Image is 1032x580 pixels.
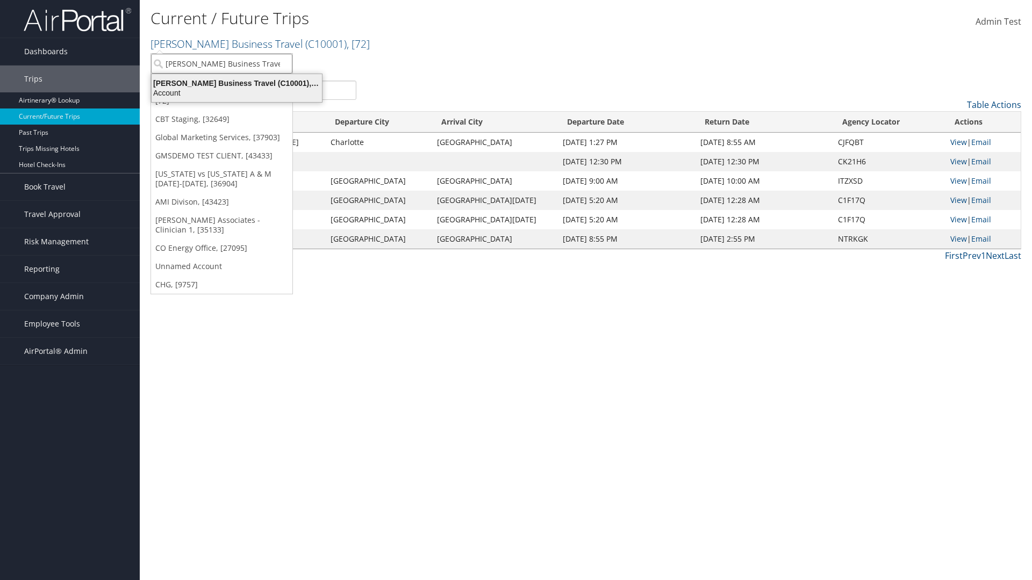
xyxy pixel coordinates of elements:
span: , [ 72 ] [347,37,370,51]
span: Reporting [24,256,60,282]
td: [GEOGRAPHIC_DATA] [432,133,557,152]
span: Dashboards [24,38,68,65]
p: Filter: [150,56,731,70]
td: NTRKGK [833,229,945,249]
td: Charlotte [325,133,432,152]
a: AMI Divison, [43423] [151,193,292,211]
th: Actions [945,112,1021,133]
a: Next [986,250,1005,262]
td: [GEOGRAPHIC_DATA] [325,229,432,249]
a: Email [971,176,991,186]
td: [DATE] 5:20 AM [557,210,695,229]
a: Last [1005,250,1021,262]
td: C1F17Q [833,210,945,229]
a: Email [971,234,991,244]
td: [DATE] 12:30 PM [695,152,833,171]
a: Email [971,137,991,147]
td: [GEOGRAPHIC_DATA] [432,229,557,249]
td: [DATE] 1:27 PM [557,133,695,152]
a: [PERSON_NAME] Business Travel [150,37,370,51]
a: View [950,195,967,205]
a: View [950,234,967,244]
td: | [945,229,1021,249]
a: CHG, [9757] [151,275,292,294]
a: First [945,250,963,262]
a: GMSDEMO TEST CLIENT, [43433] [151,147,292,165]
span: Book Travel [24,173,66,200]
td: | [945,171,1021,191]
td: [DATE] 10:00 AM [695,171,833,191]
td: [GEOGRAPHIC_DATA] [432,171,557,191]
a: [US_STATE] vs [US_STATE] A & M [DATE]-[DATE], [36904] [151,165,292,193]
th: Arrival City: activate to sort column ascending [432,112,557,133]
div: [PERSON_NAME] Business Travel (C10001), [72] [145,78,328,88]
th: Return Date: activate to sort column ascending [695,112,833,133]
a: View [950,214,967,224]
td: [DATE] 12:28 AM [695,210,833,229]
td: | [945,191,1021,210]
td: [GEOGRAPHIC_DATA][DATE] [432,191,557,210]
a: Prev [963,250,981,262]
td: [GEOGRAPHIC_DATA] [325,191,432,210]
th: Agency Locator: activate to sort column ascending [833,112,945,133]
td: CJFQBT [833,133,945,152]
img: airportal-logo.png [24,7,131,32]
a: Table Actions [967,99,1021,111]
a: [PERSON_NAME] Associates - Clinician 1, [35133] [151,211,292,239]
span: Trips [24,66,42,92]
td: [DATE] 8:55 PM [557,229,695,249]
a: Unnamed Account [151,257,292,275]
a: View [950,156,967,166]
td: CK21H6 [833,152,945,171]
span: AirPortal® Admin [24,338,88,365]
a: Email [971,195,991,205]
span: Admin Test [976,16,1021,27]
th: Departure City: activate to sort column ascending [325,112,432,133]
td: [GEOGRAPHIC_DATA][DATE] [432,210,557,229]
td: [DATE] 5:20 AM [557,191,695,210]
span: Employee Tools [24,310,80,337]
a: 1 [981,250,986,262]
span: Travel Approval [24,201,81,228]
td: | [945,210,1021,229]
td: [DATE] 12:28 AM [695,191,833,210]
td: [DATE] 8:55 AM [695,133,833,152]
a: View [950,137,967,147]
div: Account [145,88,328,98]
td: [DATE] 9:00 AM [557,171,695,191]
a: CBT Staging, [32649] [151,110,292,128]
td: C1F17Q [833,191,945,210]
a: Global Marketing Services, [37903] [151,128,292,147]
td: | [945,133,1021,152]
input: Search Accounts [151,54,292,74]
td: [DATE] 2:55 PM [695,229,833,249]
span: Company Admin [24,283,84,310]
a: Admin Test [976,5,1021,39]
td: [DATE] 12:30 PM [557,152,695,171]
td: | [945,152,1021,171]
a: Email [971,214,991,224]
span: Risk Management [24,228,89,255]
h1: Current / Future Trips [150,7,731,30]
a: View [950,176,967,186]
td: [GEOGRAPHIC_DATA] [325,210,432,229]
th: Departure Date: activate to sort column descending [557,112,695,133]
span: ( C10001 ) [305,37,347,51]
a: Email [971,156,991,166]
td: ITZXSD [833,171,945,191]
td: [GEOGRAPHIC_DATA] [325,171,432,191]
a: CO Energy Office, [27095] [151,239,292,257]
